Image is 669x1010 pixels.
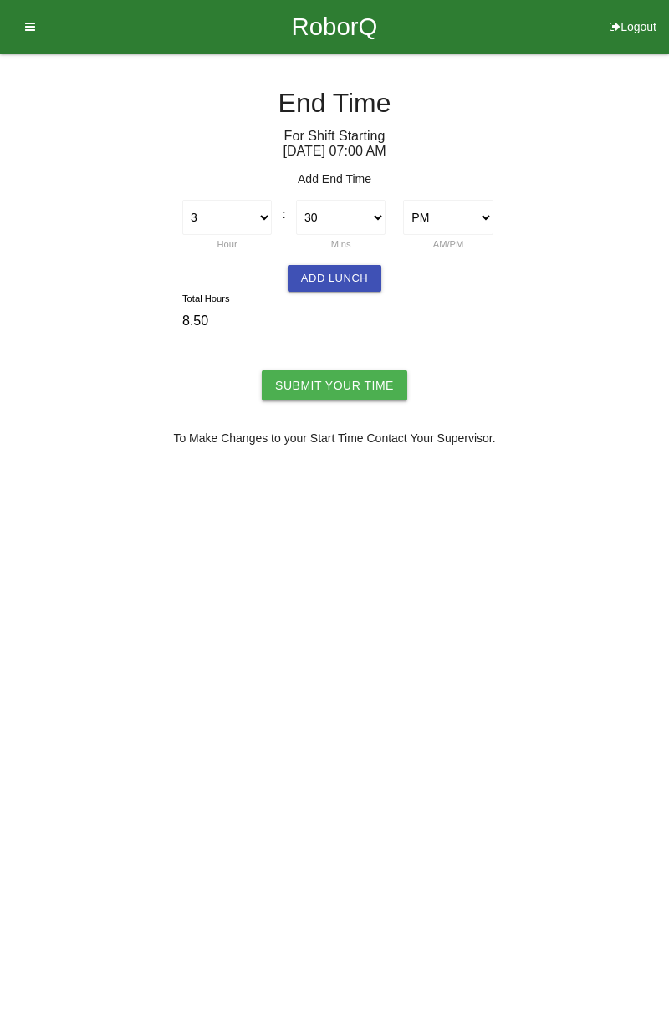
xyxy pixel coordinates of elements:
[331,239,351,249] label: Mins
[182,292,230,306] label: Total Hours
[288,265,381,292] button: Add Lunch
[13,430,656,447] p: To Make Changes to your Start Time Contact Your Supervisor.
[262,370,407,400] input: Submit Your Time
[217,239,237,249] label: Hour
[13,89,656,118] h4: End Time
[13,129,656,158] h6: For Shift Starting [DATE] 07 : 00 AM
[433,239,464,249] label: AM/PM
[281,200,288,223] div: :
[13,171,656,188] p: Add End Time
